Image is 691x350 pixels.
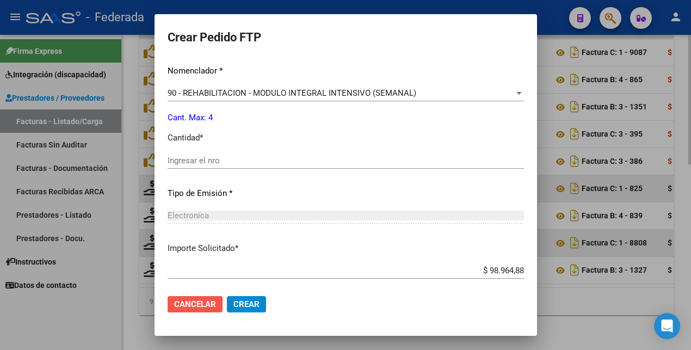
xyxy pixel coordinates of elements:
div: Open Intercom Messenger [654,313,680,339]
h2: Crear Pedido FTP [168,27,524,48]
p: Importe Solicitado [168,242,524,255]
button: Cancelar [168,296,223,312]
p: Nomenclador * [168,65,524,77]
p: Cant. Max: 4 [168,112,524,124]
span: Electronica [168,211,209,220]
button: Crear [227,296,266,312]
span: Crear [233,299,260,309]
p: Tipo de Emisión * [168,187,524,200]
span: Cancelar [174,299,216,309]
p: Cantidad [168,132,524,144]
span: 90 - REHABILITACION - MODULO INTEGRAL INTENSIVO (SEMANAL) [168,88,416,98]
